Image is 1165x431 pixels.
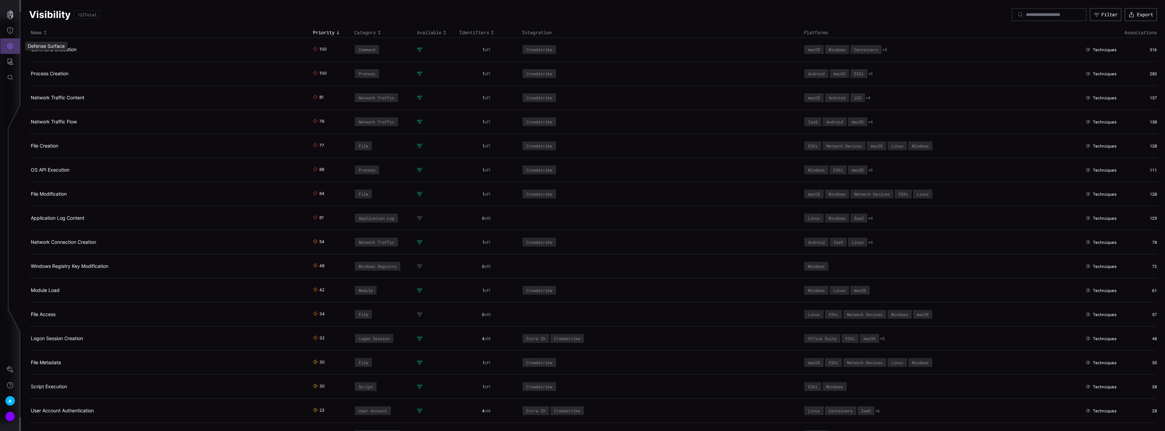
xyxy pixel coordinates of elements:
[459,384,513,390] div: 1
[31,30,310,36] div: Toggle sort direction
[1093,384,1117,390] span: Techniques
[891,360,903,365] div: Linux
[829,312,838,317] div: ESXi
[1093,168,1117,173] span: Techniques
[485,216,491,221] span: of 0
[459,192,513,197] div: 1
[485,408,491,413] span: of 4
[829,192,845,196] div: Windows
[485,312,491,317] span: of 0
[1137,408,1157,414] div: 28
[526,288,552,293] div: Crowdstrike
[1093,288,1117,293] span: Techniques
[1093,143,1117,149] span: Techniques
[359,264,397,269] div: Windows Registry
[1101,12,1118,18] div: Filter
[485,288,490,293] span: of 1
[826,119,843,124] div: Android
[359,288,373,293] div: Module
[808,360,820,365] div: macOS
[833,288,845,293] div: Linux
[833,71,845,76] div: macOS
[882,47,887,53] button: +5
[0,393,20,409] button: A
[829,408,852,413] div: Containers
[554,336,580,341] div: Crowdstrike
[808,264,825,269] div: Windows
[1093,71,1117,77] span: Techniques
[359,216,394,220] div: Application Log
[319,95,325,101] div: 81
[1137,95,1157,101] div: 157
[1093,119,1117,125] span: Techniques
[319,359,325,366] div: 30
[854,216,864,220] div: SaaS
[808,408,820,413] div: Linux
[847,312,883,317] div: Network Devices
[485,336,491,341] span: of 4
[854,47,878,52] div: Containers
[485,384,490,389] span: of 1
[31,95,84,100] a: Network Traffic Content
[808,143,818,148] div: ESXi
[808,71,825,76] div: Android
[459,288,513,293] div: 1
[526,384,552,389] div: Crowdstrike
[31,384,67,389] a: Script Execution
[808,288,825,293] div: Windows
[861,408,871,413] div: IaaS
[1137,143,1157,149] div: 120
[1093,47,1117,53] span: Techniques
[319,167,325,173] div: 68
[1137,168,1157,173] div: 111
[898,192,908,196] div: ESXi
[1137,47,1157,53] div: 316
[359,47,375,52] div: Command
[868,240,873,245] button: +4
[1125,8,1157,21] button: Export
[417,30,456,36] div: Toggle sort direction
[526,408,545,413] div: Entra ID
[485,71,490,76] span: of 1
[1093,95,1117,101] span: Techniques
[829,216,845,220] div: Windows
[319,287,325,293] div: 42
[459,95,513,101] div: 1
[1137,264,1157,269] div: 72
[31,71,68,76] a: Process Creation
[1137,216,1157,221] div: 129
[354,30,413,36] div: Toggle sort direction
[459,336,513,341] div: 4
[880,336,885,341] button: +5
[526,192,552,196] div: Crowdstrike
[31,191,67,197] a: File Modification
[854,95,861,100] div: iOS
[829,95,845,100] div: Android
[833,168,843,172] div: ESXi
[526,143,552,148] div: Crowdstrike
[485,95,490,100] span: of 1
[485,264,491,269] span: of 0
[526,71,552,76] div: Crowdstrike
[912,360,929,365] div: Windows
[871,143,883,148] div: macOS
[31,287,60,293] a: Module Load
[808,240,825,244] div: Android
[826,143,862,148] div: Network Devices
[1137,336,1157,341] div: 48
[78,13,97,17] div: 122 Total
[833,240,843,244] div: IaaS
[359,360,368,365] div: File
[845,336,855,341] div: ESXi
[808,95,820,100] div: macOS
[313,30,351,36] div: Toggle sort direction
[459,119,513,125] div: 1
[526,119,552,124] div: Crowdstrike
[1137,360,1157,366] div: 55
[526,95,552,100] div: Crowdstrike
[319,239,325,245] div: 54
[554,408,580,413] div: Crowdstrike
[1137,71,1157,77] div: 283
[864,336,875,341] div: macOS
[485,143,490,149] span: of 1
